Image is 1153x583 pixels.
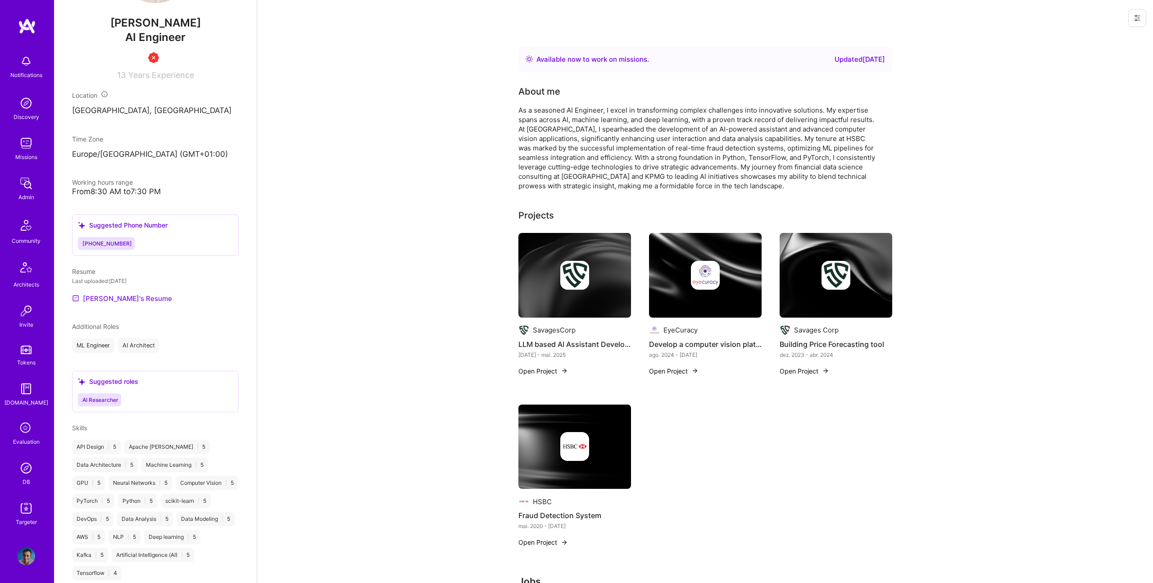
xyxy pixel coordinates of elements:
div: DB [23,477,30,487]
div: NLP 5 [109,530,141,544]
h4: Building Price Forecasting tool [780,338,892,350]
img: Company logo [822,261,850,290]
img: Company logo [518,496,529,507]
span: | [225,479,227,487]
span: | [125,461,127,469]
img: teamwork [17,134,35,152]
span: | [127,533,129,541]
span: AI Researcher [82,396,118,403]
div: EyeCuracy [663,325,698,335]
div: [DOMAIN_NAME] [5,398,48,407]
div: Tensorflow 4 [72,566,122,580]
div: scikit-learn 5 [161,494,211,508]
div: Machine Learning 5 [141,458,208,472]
div: Architects [14,280,39,289]
img: arrow-right [561,367,568,374]
img: Unqualified [148,52,159,63]
div: As a seasoned AI Engineer, I excel in transforming complex challenges into innovative solutions. ... [518,105,879,191]
img: Company logo [560,432,589,461]
img: arrow-right [822,367,829,374]
span: [PHONE_NUMBER] [82,240,132,247]
img: Architects [15,258,37,280]
img: cover [649,233,762,318]
img: cover [780,233,892,318]
span: | [100,515,102,523]
button: Open Project [518,537,568,547]
i: icon SelectionTeam [18,420,35,437]
div: Data Analysis 5 [117,512,173,526]
button: Open Project [518,366,568,376]
span: Years Experience [128,70,194,80]
img: cover [518,405,631,489]
h4: Develop a computer vision platform for eye movement analysis [649,338,762,350]
div: Kafka 5 [72,548,108,562]
div: mai. 2020 - [DATE] [518,521,631,531]
span: Working hours range [72,178,133,186]
img: Admin Search [17,459,35,477]
div: Evaluation [13,437,40,446]
img: Invite [17,302,35,320]
img: logo [18,18,36,34]
img: admin teamwork [17,174,35,192]
img: Availability [526,55,533,63]
div: Artificial Intelligence (AI) 5 [112,548,194,562]
img: arrow-right [691,367,699,374]
i: icon SuggestedTeams [78,378,86,386]
img: guide book [17,380,35,398]
button: Open Project [649,366,699,376]
img: Company logo [518,325,529,336]
span: | [195,461,197,469]
div: Discovery [14,112,39,122]
button: Open Project [780,366,829,376]
img: Company logo [649,325,660,336]
img: Company logo [560,261,589,290]
span: | [95,551,97,559]
span: AI Engineer [125,31,186,44]
span: 13 [117,70,126,80]
img: discovery [17,94,35,112]
div: Projects [518,209,554,222]
a: User Avatar [15,547,37,565]
img: arrow-right [561,539,568,546]
span: Additional Roles [72,323,119,330]
div: About me [518,85,560,98]
img: bell [17,52,35,70]
span: | [181,551,183,559]
img: Skill Targeter [17,499,35,517]
a: [PERSON_NAME]'s Resume [72,293,172,304]
div: Location [72,91,239,100]
div: AWS 5 [72,530,105,544]
div: Community [12,236,41,246]
span: | [187,533,189,541]
img: tokens [21,346,32,354]
div: Apache [PERSON_NAME] 5 [124,440,210,454]
div: DevOps 5 [72,512,113,526]
span: | [222,515,223,523]
img: Company logo [691,261,720,290]
span: | [197,443,199,451]
div: SavagesCorp [533,325,576,335]
p: Europe/[GEOGRAPHIC_DATA] (GMT+01:00 ) [72,149,239,160]
div: Savages Corp [794,325,839,335]
img: User Avatar [17,547,35,565]
div: ago. 2024 - [DATE] [649,350,762,360]
h4: LLM based AI Assistant Development with MCP [518,338,631,350]
div: Notifications [10,70,42,80]
div: [DATE] - mai. 2025 [518,350,631,360]
div: Python 5 [118,494,157,508]
span: | [92,533,94,541]
span: | [160,515,162,523]
div: Targeter [16,517,37,527]
div: From 8:30 AM to 7:30 PM [72,187,239,196]
div: GPU 5 [72,476,105,490]
div: Data Modeling 5 [177,512,235,526]
div: Last uploaded: [DATE] [72,276,239,286]
div: AI Architect [118,338,159,353]
span: [PERSON_NAME] [72,16,239,30]
img: Resume [72,295,79,302]
div: Missions [15,152,37,162]
span: Skills [72,424,87,432]
div: ML Engineer [72,338,114,353]
img: cover [518,233,631,318]
span: | [92,479,94,487]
